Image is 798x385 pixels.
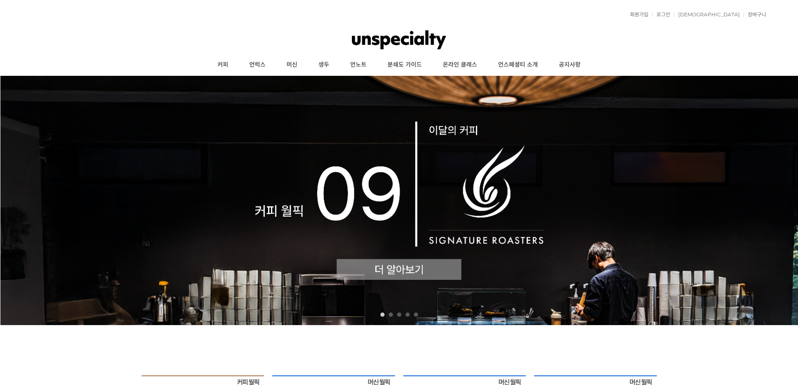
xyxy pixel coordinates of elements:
a: [DEMOGRAPHIC_DATA] [674,12,740,17]
a: 머신 [276,54,308,75]
a: 생두 [308,54,340,75]
a: 커피 [207,54,239,75]
a: 언노트 [340,54,377,75]
a: 언럭스 [239,54,276,75]
a: 3 [397,313,401,317]
a: 4 [405,313,410,317]
a: 로그인 [652,12,670,17]
a: 5 [414,313,418,317]
a: 장바구니 [744,12,766,17]
a: 언스페셜티 소개 [488,54,548,75]
a: 공지사항 [548,54,591,75]
a: 분쇄도 가이드 [377,54,432,75]
a: 1 [380,313,385,317]
img: 언스페셜티 몰 [352,27,446,52]
a: 회원가입 [626,12,648,17]
a: 온라인 클래스 [432,54,488,75]
a: 2 [389,313,393,317]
